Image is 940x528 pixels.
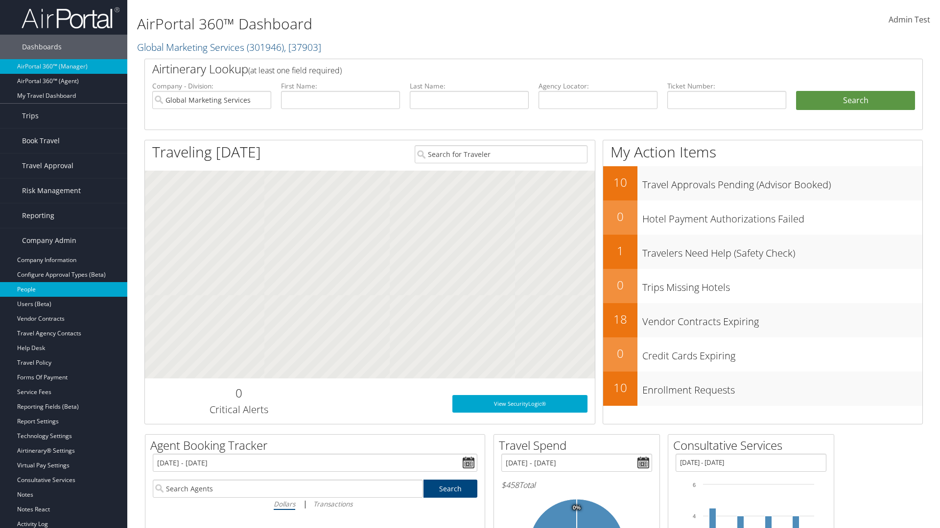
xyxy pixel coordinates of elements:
h1: My Action Items [603,142,922,162]
h3: Enrollment Requests [642,378,922,397]
span: , [ 37903 ] [284,41,321,54]
a: 1Travelers Need Help (Safety Check) [603,235,922,269]
h2: Airtinerary Lookup [152,61,850,77]
span: Reporting [22,203,54,228]
tspan: 6 [693,482,696,488]
h3: Credit Cards Expiring [642,344,922,363]
h2: 10 [603,379,637,396]
input: Search for Traveler [415,145,587,163]
label: Agency Locator: [539,81,658,91]
img: airportal-logo.png [22,6,119,29]
span: Trips [22,104,39,128]
h3: Critical Alerts [152,403,325,417]
h2: Travel Spend [499,437,659,454]
span: Admin Test [889,14,930,25]
h3: Vendor Contracts Expiring [642,310,922,329]
a: 0Credit Cards Expiring [603,337,922,372]
h3: Travel Approvals Pending (Advisor Booked) [642,173,922,192]
span: Risk Management [22,178,81,203]
h2: 18 [603,311,637,328]
i: Dollars [274,499,295,508]
h2: Consultative Services [673,437,834,454]
h3: Travelers Need Help (Safety Check) [642,242,922,260]
button: Search [796,91,915,110]
label: First Name: [281,81,400,91]
h2: 0 [603,208,637,225]
span: Dashboards [22,35,62,59]
label: Ticket Number: [667,81,786,91]
h6: Total [501,480,652,490]
div: | [153,498,477,510]
a: 10Enrollment Requests [603,372,922,406]
a: Search [423,480,478,498]
span: Book Travel [22,129,60,153]
span: Company Admin [22,228,76,253]
span: $458 [501,480,519,490]
input: Search Agents [153,480,423,498]
h2: 1 [603,242,637,259]
a: Admin Test [889,5,930,35]
span: ( 301946 ) [247,41,284,54]
label: Company - Division: [152,81,271,91]
a: 0Hotel Payment Authorizations Failed [603,200,922,235]
a: 10Travel Approvals Pending (Advisor Booked) [603,166,922,200]
span: Travel Approval [22,154,73,178]
h2: 10 [603,174,637,191]
a: View SecurityLogic® [452,395,587,413]
tspan: 4 [693,513,696,519]
tspan: 0% [573,505,581,511]
a: 18Vendor Contracts Expiring [603,303,922,337]
label: Last Name: [410,81,529,91]
span: (at least one field required) [248,65,342,76]
a: Global Marketing Services [137,41,321,54]
h3: Hotel Payment Authorizations Failed [642,207,922,226]
h2: 0 [603,345,637,362]
h2: Agent Booking Tracker [150,437,485,454]
h1: AirPortal 360™ Dashboard [137,14,666,34]
h2: 0 [603,277,637,293]
i: Transactions [313,499,352,508]
h1: Traveling [DATE] [152,142,261,162]
h3: Trips Missing Hotels [642,276,922,294]
h2: 0 [152,385,325,401]
a: 0Trips Missing Hotels [603,269,922,303]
